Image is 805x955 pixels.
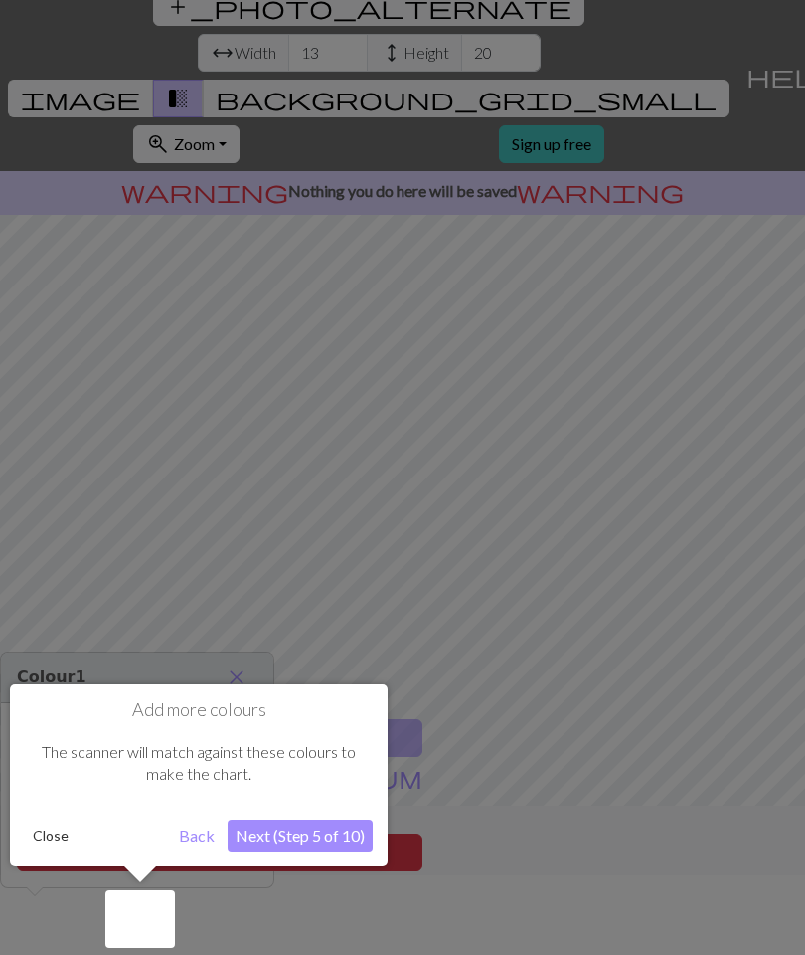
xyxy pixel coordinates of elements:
button: Back [171,820,223,852]
h1: Add more colours [25,699,373,721]
button: Close [25,821,77,851]
div: Add more colours [10,684,388,866]
button: Next (Step 5 of 10) [228,820,373,852]
div: The scanner will match against these colours to make the chart. [25,721,373,806]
